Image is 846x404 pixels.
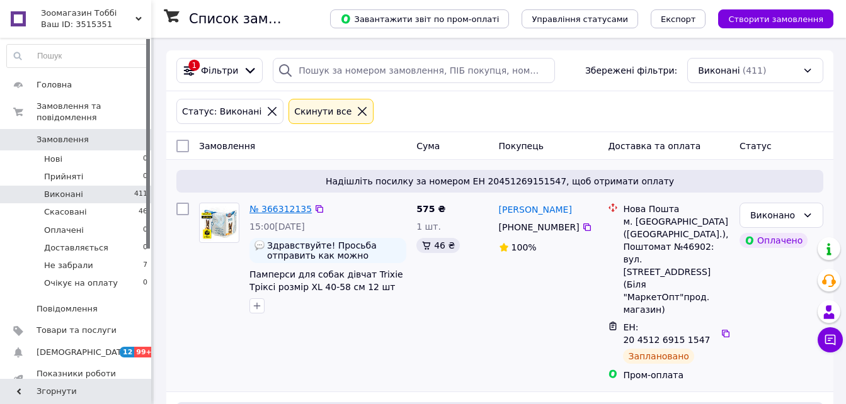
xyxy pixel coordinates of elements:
[44,154,62,165] span: Нові
[416,204,445,214] span: 575 ₴
[499,141,544,151] span: Покупець
[254,240,265,250] img: :speech_balloon:
[340,13,499,25] span: Завантажити звіт по пром-оплаті
[139,206,147,218] span: 46
[134,189,147,200] span: 411
[416,141,440,151] span: Cума
[143,171,147,182] span: 0
[416,238,460,253] div: 46 ₴
[143,225,147,236] span: 0
[728,14,823,24] span: Створити замовлення
[416,222,441,232] span: 1 шт.
[623,203,729,215] div: Нова Пошта
[740,141,772,151] span: Статус
[37,101,151,123] span: Замовлення та повідомлення
[249,204,312,214] a: № 366312135
[750,208,797,222] div: Виконано
[37,325,117,336] span: Товари та послуги
[249,269,403,305] a: Памперси для собак дівчат Trixie Тріксі розмір XL 40-58 см 12 шт (4011905236360)
[661,14,696,24] span: Експорт
[201,64,238,77] span: Фільтри
[37,79,72,91] span: Головна
[41,19,151,30] div: Ваш ID: 3515351
[718,9,833,28] button: Створити замовлення
[199,203,239,243] a: Фото товару
[706,13,833,23] a: Створити замовлення
[44,171,83,182] span: Прийняті
[202,203,237,242] img: Фото товару
[651,9,706,28] button: Експорт
[532,14,628,24] span: Управління статусами
[743,65,767,76] span: (411)
[134,347,155,357] span: 99+
[499,203,572,216] a: [PERSON_NAME]
[180,104,264,118] div: Статус: Виконані
[37,368,117,391] span: Показники роботи компанії
[37,347,130,358] span: [DEMOGRAPHIC_DATA]
[143,242,147,254] span: 0
[181,175,818,188] span: Надішліть посилку за номером ЕН 20451269151547, щоб отримати оплату
[199,141,255,151] span: Замовлення
[522,9,638,28] button: Управління статусами
[37,303,98,315] span: Повідомлення
[698,64,740,77] span: Виконані
[44,206,87,218] span: Скасовані
[143,278,147,289] span: 0
[512,242,537,252] span: 100%
[189,11,317,26] h1: Список замовлень
[120,347,134,357] span: 12
[273,58,555,83] input: Пошук за номером замовлення, ПІБ покупця, номером телефону, Email, номером накладної
[41,8,135,19] span: Зоомагазин Тоббі
[330,9,509,28] button: Завантажити звіт по пром-оплаті
[44,189,83,200] span: Виконані
[143,154,147,165] span: 0
[37,134,89,145] span: Замовлення
[623,349,694,364] div: Заплановано
[585,64,677,77] span: Збережені фільтри:
[249,222,305,232] span: 15:00[DATE]
[44,225,84,236] span: Оплачені
[292,104,354,118] div: Cкинути все
[44,278,118,289] span: Очікує на оплату
[608,141,700,151] span: Доставка та оплата
[818,327,843,352] button: Чат з покупцем
[267,240,401,261] span: Здравствуйте! Просьба отправить как можно быстрее)
[623,215,729,316] div: м. [GEOGRAPHIC_DATA] ([GEOGRAPHIC_DATA].), Поштомат №46902: вул. [STREET_ADDRESS] (Біля "МаркетОп...
[44,242,108,254] span: Доставляється
[623,369,729,381] div: Пром-оплата
[44,260,93,271] span: Не забрали
[143,260,147,271] span: 7
[496,218,582,236] div: [PHONE_NUMBER]
[623,322,710,345] span: ЕН: 20 4512 6915 1547
[7,45,148,67] input: Пошук
[740,233,808,248] div: Оплачено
